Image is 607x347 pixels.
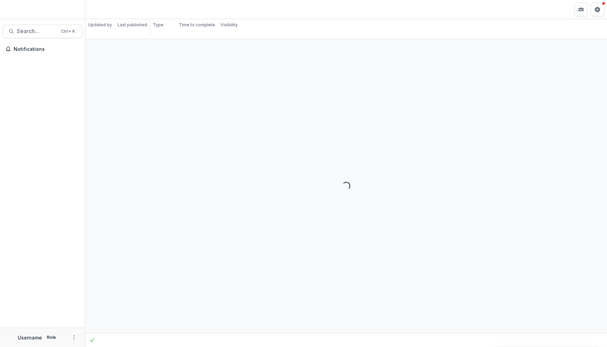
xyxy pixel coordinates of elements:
p: Username [18,334,42,341]
p: Time to complete [179,22,215,28]
button: More [70,333,78,342]
button: Get Help [591,3,604,16]
p: Last published [117,22,147,28]
p: Type [153,22,164,28]
div: Ctrl + K [60,28,76,35]
span: Search... [17,28,57,34]
button: Partners [574,3,588,16]
button: Notifications [3,44,82,55]
p: Role [45,334,58,341]
p: Updated by [88,22,112,28]
button: Search... [3,25,82,38]
span: Notifications [14,46,80,52]
p: Visibility [221,22,238,28]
